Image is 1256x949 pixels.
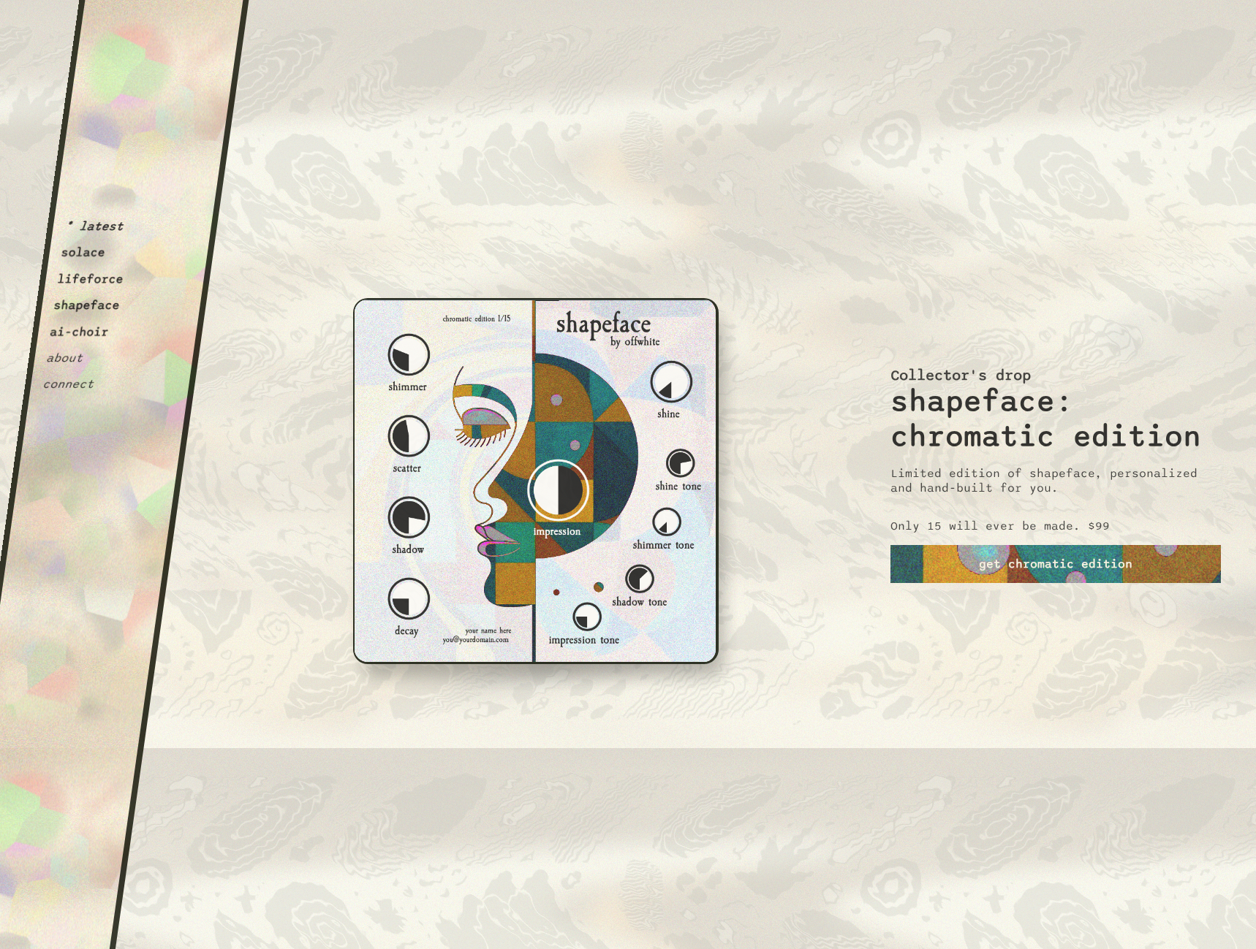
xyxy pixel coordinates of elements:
p: Only 15 will ever be made. $99 [890,519,1110,533]
h3: Collector's drop [890,367,1031,384]
button: solace [60,245,106,260]
h2: shapeface: chromatic edition [890,384,1221,454]
img: shapeface collectors [353,298,719,664]
button: ai-choir [49,324,110,339]
button: lifeforce [56,272,124,286]
button: connect [42,377,95,392]
button: * latest [64,219,124,234]
button: shapeface [53,298,121,313]
button: about [45,351,84,365]
a: get chromatic edition [890,545,1221,583]
p: Limited edition of shapeface, personalized and hand-built for you. [890,466,1221,495]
